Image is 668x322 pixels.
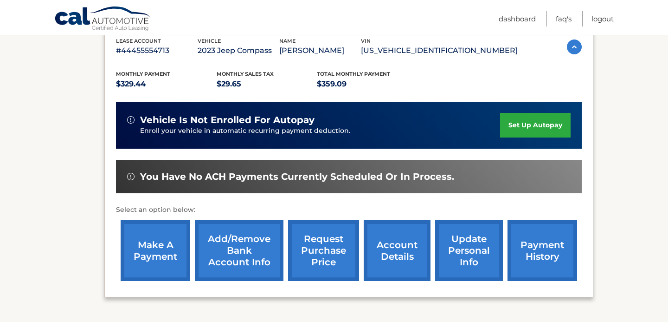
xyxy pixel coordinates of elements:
img: alert-white.svg [127,173,135,180]
span: vin [361,38,371,44]
a: Cal Automotive [54,6,152,33]
p: $29.65 [217,78,317,91]
p: [PERSON_NAME] [279,44,361,57]
p: 2023 Jeep Compass [198,44,279,57]
a: request purchase price [288,220,359,281]
img: alert-white.svg [127,116,135,124]
a: Logout [591,11,614,26]
p: Enroll your vehicle in automatic recurring payment deduction. [140,126,500,136]
a: Add/Remove bank account info [195,220,283,281]
a: FAQ's [556,11,572,26]
a: Dashboard [499,11,536,26]
span: You have no ACH payments currently scheduled or in process. [140,171,454,183]
p: Select an option below: [116,204,582,216]
span: vehicle [198,38,221,44]
p: $359.09 [317,78,417,91]
a: payment history [507,220,577,281]
span: Monthly Payment [116,71,170,77]
p: $329.44 [116,78,217,91]
a: account details [364,220,430,281]
span: Total Monthly Payment [317,71,390,77]
span: Monthly sales Tax [217,71,274,77]
span: name [279,38,295,44]
img: accordion-active.svg [567,39,582,54]
p: #44455554713 [116,44,198,57]
span: lease account [116,38,161,44]
p: [US_VEHICLE_IDENTIFICATION_NUMBER] [361,44,518,57]
a: update personal info [435,220,503,281]
a: make a payment [121,220,190,281]
span: vehicle is not enrolled for autopay [140,114,315,126]
a: set up autopay [500,113,571,138]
